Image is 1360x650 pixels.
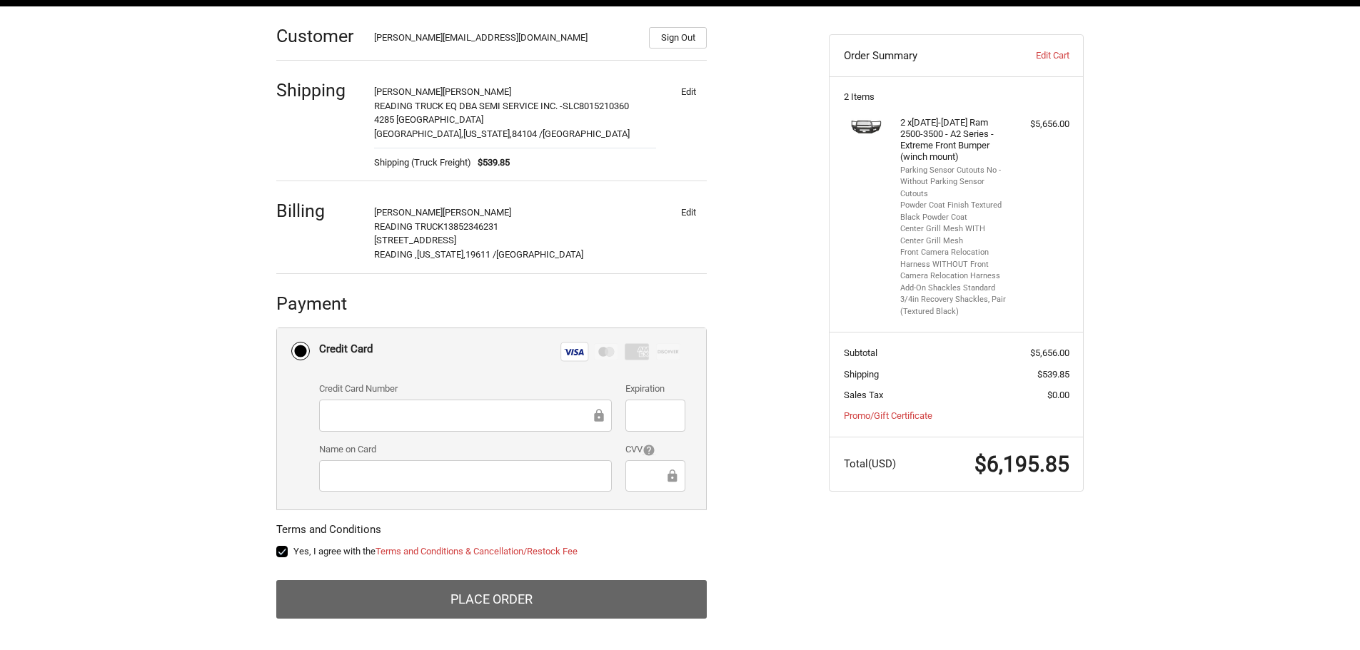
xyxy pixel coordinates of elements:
span: $6,195.85 [974,452,1069,477]
h3: Order Summary [844,49,999,63]
span: $0.00 [1047,390,1069,400]
span: Shipping [844,369,879,380]
button: Place Order [276,580,707,619]
h2: Payment [276,293,360,315]
span: Shipping (Truck Freight) [374,156,471,170]
button: Edit [670,81,707,101]
span: [PERSON_NAME] [374,86,443,97]
span: [PERSON_NAME] [443,86,511,97]
a: Promo/Gift Certificate [844,410,932,421]
li: Center Grill Mesh WITH Center Grill Mesh [900,223,1009,247]
a: Edit Cart [998,49,1069,63]
span: [PERSON_NAME] [443,207,511,218]
h2: Customer [276,25,360,47]
li: Front Camera Relocation Harness WITHOUT Front Camera Relocation Harness [900,247,1009,283]
span: [PERSON_NAME] [374,207,443,218]
div: $5,656.00 [1013,117,1069,131]
span: Sales Tax [844,390,883,400]
label: Expiration [625,382,685,396]
span: [US_STATE], [417,249,465,260]
li: Parking Sensor Cutouts No - Without Parking Sensor Cutouts [900,165,1009,200]
button: Edit [670,202,707,222]
span: Total (USD) [844,457,896,470]
iframe: Chat Widget [1289,582,1360,650]
span: 4285 [GEOGRAPHIC_DATA] [374,114,483,125]
label: Name on Card [319,442,612,457]
label: Credit Card Number [319,382,612,396]
span: 8015210360 [579,101,629,111]
span: $539.85 [471,156,510,170]
span: Yes, I agree with the [293,546,578,557]
h3: 2 Items [844,91,1069,103]
span: $539.85 [1037,369,1069,380]
a: Terms and Conditions & Cancellation/Restock Fee [376,546,578,557]
h2: Billing [276,200,360,222]
span: [STREET_ADDRESS] [374,235,456,245]
span: [GEOGRAPHIC_DATA], [374,128,463,139]
legend: Terms and Conditions [276,522,381,544]
h2: Shipping [276,79,360,101]
span: READING TRUCK [374,221,443,232]
span: READING TRUCK EQ DBA SEMI SERVICE INC. -SLC [374,101,579,111]
h4: 2 x [DATE]-[DATE] Ram 2500-3500 - A2 Series - Extreme Front Bumper (winch mount) [900,117,1009,163]
li: Powder Coat Finish Textured Black Powder Coat [900,200,1009,223]
button: Sign Out [649,27,707,49]
span: [GEOGRAPHIC_DATA] [496,249,583,260]
span: $5,656.00 [1030,347,1069,358]
span: [US_STATE], [463,128,512,139]
span: Subtotal [844,347,877,358]
li: Add-On Shackles Standard 3/4in Recovery Shackles, Pair (Textured Black) [900,283,1009,318]
span: [GEOGRAPHIC_DATA] [543,128,630,139]
span: READING , [374,249,417,260]
span: 13852346231 [443,221,498,232]
span: 84104 / [512,128,543,139]
div: Credit Card [319,337,373,361]
span: 19611 / [465,249,496,260]
div: [PERSON_NAME][EMAIL_ADDRESS][DOMAIN_NAME] [374,31,635,49]
label: CVV [625,442,685,457]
